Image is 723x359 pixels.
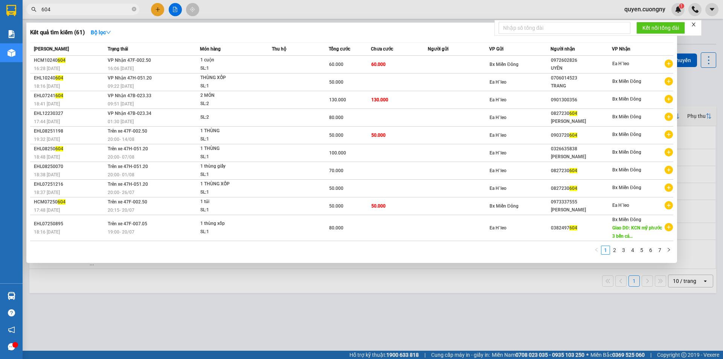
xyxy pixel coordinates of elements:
[108,182,148,187] span: Trên xe 47H-051.20
[108,221,147,226] span: Trên xe 47F-007.05
[108,58,151,63] span: VP Nhận 47F-002.50
[34,154,60,160] span: 18:48 [DATE]
[329,62,343,67] span: 60.000
[612,185,641,190] span: Bx Miền Đông
[34,208,60,213] span: 17:48 [DATE]
[329,150,346,156] span: 100.000
[108,208,134,213] span: 20:15 - 20/07
[34,66,60,71] span: 16:28 [DATE]
[665,60,673,68] span: plus-circle
[108,66,134,71] span: 16:06 [DATE]
[601,246,610,255] li: 1
[612,167,641,173] span: Bx Miền Đông
[55,146,63,151] span: 604
[601,246,610,254] a: 1
[594,247,599,252] span: left
[490,62,519,67] span: Bx Miền Đông
[371,46,393,52] span: Chưa cước
[132,7,136,11] span: close-circle
[108,146,148,151] span: Trên xe 47H-051.20
[108,172,134,177] span: 20:00 - 01/08
[628,246,637,254] a: 4
[329,97,346,102] span: 130.000
[329,203,343,209] span: 50.000
[490,150,506,156] span: Ea H`leo
[490,203,519,209] span: Bx Miền Đông
[619,246,628,255] li: 3
[200,198,257,206] div: 1 túi
[34,127,105,135] div: EHL08251198
[665,201,673,209] span: plus-circle
[490,225,506,231] span: Ea H`leo
[200,74,257,82] div: THÙNG XỐP
[551,167,612,175] div: 0827230
[551,74,612,82] div: 0706014523
[551,206,612,214] div: [PERSON_NAME]
[592,246,601,255] button: left
[34,92,105,100] div: EHL07241
[637,246,646,255] li: 5
[619,246,628,254] a: 3
[551,46,575,52] span: Người nhận
[200,206,257,214] div: SL: 1
[34,74,105,82] div: EHL10240
[34,180,105,188] div: EHL07251216
[34,57,105,64] div: HCM10240
[8,49,15,57] img: warehouse-icon
[612,203,629,208] span: Ea H`leo
[34,229,60,235] span: 18:16 [DATE]
[108,101,134,107] span: 09:51 [DATE]
[551,145,612,153] div: 0326635838
[272,46,286,52] span: Thu hộ
[612,114,641,119] span: Bx Miền Đông
[108,190,134,195] span: 20:00 - 26/07
[490,186,506,191] span: Ea H`leo
[34,110,105,118] div: EHL12230327
[200,82,257,90] div: SL: 1
[490,133,506,138] span: Ea H`leo
[34,137,60,142] span: 19:32 [DATE]
[612,96,641,102] span: Bx Miền Đông
[371,97,388,102] span: 130.000
[8,292,15,300] img: warehouse-icon
[551,185,612,192] div: 0827230
[646,246,655,255] li: 6
[612,79,641,84] span: Bx Miền Đông
[569,111,577,116] span: 604
[610,246,619,254] a: 2
[108,128,147,134] span: Trên xe 47F-002.50
[665,95,673,103] span: plus-circle
[8,343,15,350] span: message
[628,246,637,255] li: 4
[108,154,134,160] span: 20:00 - 07/08
[200,64,257,73] div: SL: 1
[108,164,148,169] span: Trên xe 47H-051.20
[200,180,257,188] div: 1 THÙNG XỐP
[612,217,641,222] span: Bx Miền Đông
[200,145,257,153] div: 1 THÙNG
[665,148,673,156] span: plus-circle
[200,113,257,122] div: SL: 2
[612,46,630,52] span: VP Nhận
[490,115,506,120] span: Ea H`leo
[200,220,257,228] div: 1 thùng xốp
[329,225,343,231] span: 80.000
[610,246,619,255] li: 2
[665,166,673,174] span: plus-circle
[8,309,15,316] span: question-circle
[329,168,343,173] span: 70.000
[490,97,506,102] span: Ea H`leo
[691,22,696,27] span: close
[34,163,105,171] div: EHL08250070
[41,5,130,14] input: Tìm tên, số ĐT hoặc mã đơn
[371,133,386,138] span: 50.000
[665,77,673,86] span: plus-circle
[108,111,151,116] span: VP Nhận 47B-023.34
[329,133,343,138] span: 50.000
[200,100,257,108] div: SL: 2
[499,22,630,34] input: Nhập số tổng đài
[490,79,506,85] span: Ea H`leo
[551,96,612,104] div: 0901300356
[108,199,147,205] span: Trên xe 47F-002.50
[200,46,221,52] span: Món hàng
